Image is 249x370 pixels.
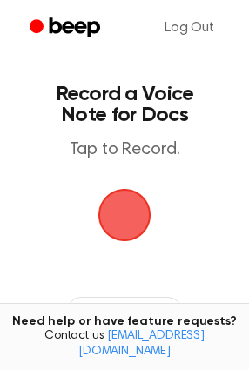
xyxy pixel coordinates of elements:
[78,330,205,358] a: [EMAIL_ADDRESS][DOMAIN_NAME]
[31,139,218,161] p: Tap to Record.
[147,7,232,49] a: Log Out
[17,11,116,45] a: Beep
[31,84,218,125] h1: Record a Voice Note for Docs
[67,297,182,325] button: Recording History
[10,329,239,360] span: Contact us
[98,189,151,241] img: Beep Logo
